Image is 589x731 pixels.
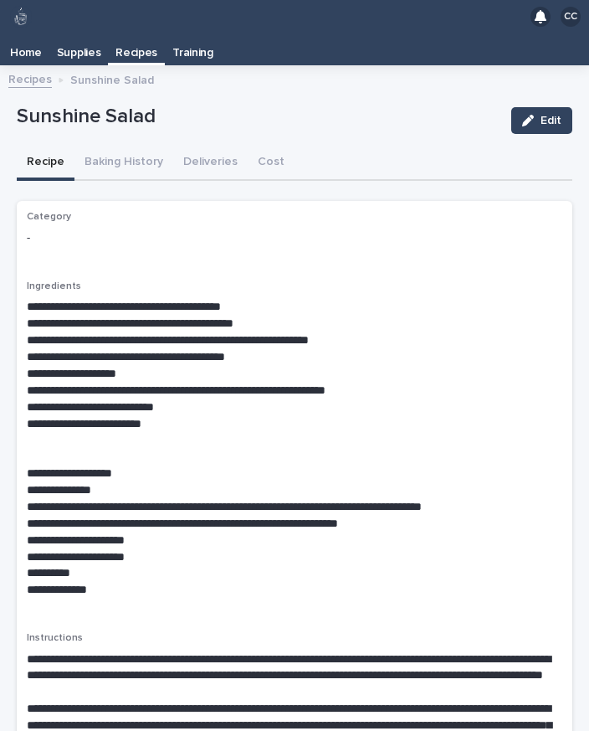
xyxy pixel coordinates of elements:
[172,33,213,60] p: Training
[27,281,81,291] span: Ingredients
[511,107,572,134] button: Edit
[74,146,173,181] button: Baking History
[248,146,294,181] button: Cost
[17,105,498,129] p: Sunshine Salad
[3,33,49,65] a: Home
[10,6,32,28] img: 80hjoBaRqlyywVK24fQd
[17,146,74,181] button: Recipe
[10,33,42,60] p: Home
[115,33,157,60] p: Recipes
[49,33,109,65] a: Supplies
[561,7,581,27] div: CC
[57,33,101,60] p: Supplies
[27,633,83,643] span: Instructions
[173,146,248,181] button: Deliveries
[70,69,154,88] p: Sunshine Salad
[27,229,562,247] p: -
[27,212,71,222] span: Category
[165,33,221,65] a: Training
[108,33,165,63] a: Recipes
[8,69,52,88] a: Recipes
[540,115,561,126] span: Edit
